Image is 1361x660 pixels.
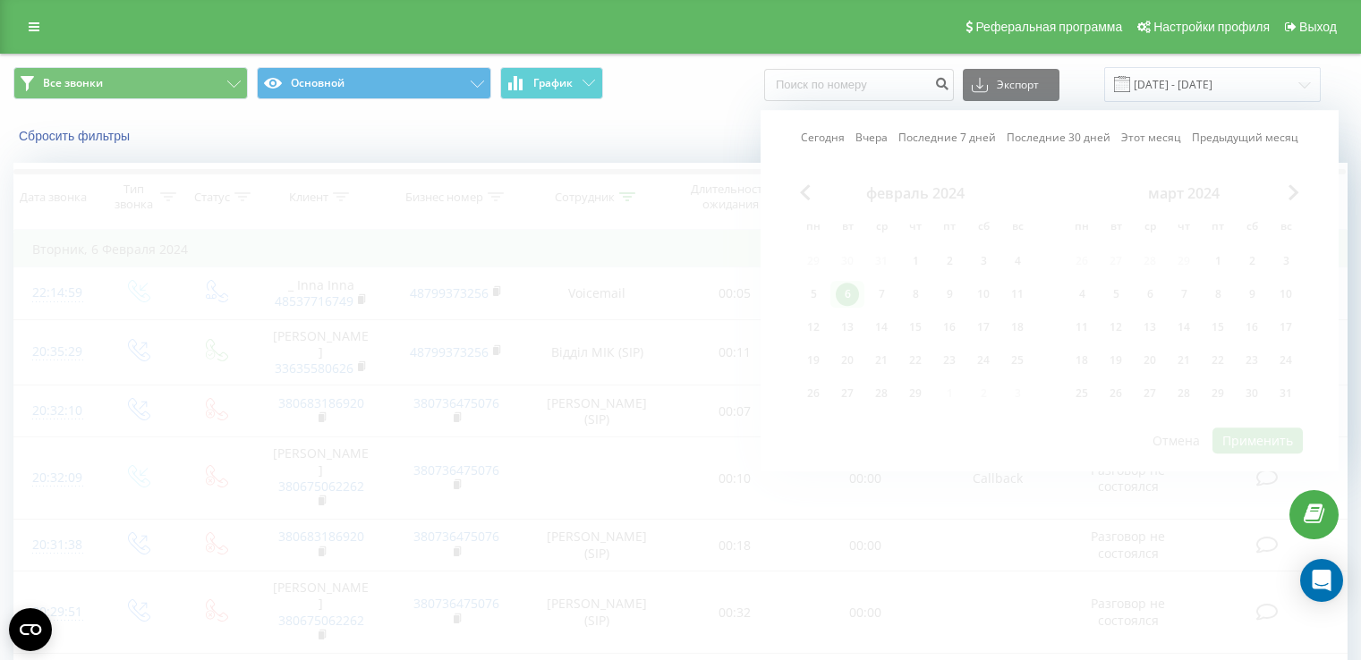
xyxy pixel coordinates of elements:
a: Сегодня [801,130,845,147]
a: Предыдущий месяц [1192,130,1298,147]
button: Сбросить фильтры [13,128,139,144]
button: Основной [257,67,491,99]
span: Выход [1299,20,1337,34]
div: Open Intercom Messenger [1300,559,1343,602]
button: Экспорт [963,69,1059,101]
button: Все звонки [13,67,248,99]
input: Поиск по номеру [764,69,954,101]
span: График [533,77,573,89]
a: Последние 30 дней [1007,130,1110,147]
a: Вчера [855,130,888,147]
span: Настройки профиля [1153,20,1270,34]
a: Последние 7 дней [898,130,996,147]
span: Все звонки [43,76,103,90]
a: Этот месяц [1121,130,1181,147]
button: График [500,67,603,99]
button: Open CMP widget [9,608,52,651]
span: Реферальная программа [975,20,1122,34]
